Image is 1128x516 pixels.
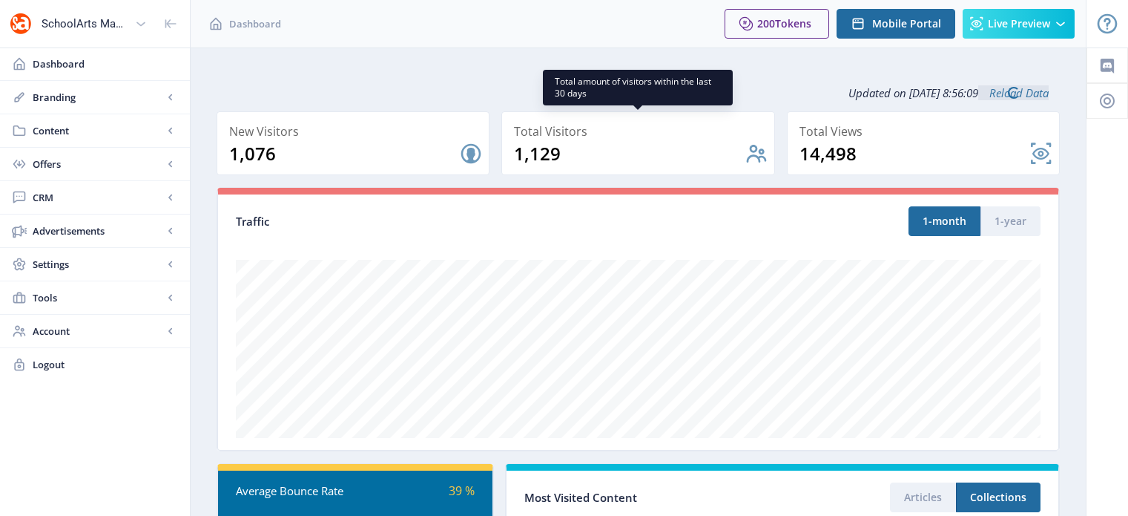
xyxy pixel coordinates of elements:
[229,16,281,31] span: Dashboard
[988,18,1050,30] span: Live Preview
[837,9,955,39] button: Mobile Portal
[33,357,178,372] span: Logout
[217,74,1060,111] div: Updated on [DATE] 8:56:09
[872,18,941,30] span: Mobile Portal
[33,90,163,105] span: Branding
[33,123,163,138] span: Content
[890,483,956,512] button: Articles
[236,213,639,230] div: Traffic
[775,16,811,30] span: Tokens
[449,483,475,499] span: 39 %
[9,12,33,36] img: properties.app_icon.png
[33,257,163,272] span: Settings
[956,483,1040,512] button: Collections
[963,9,1075,39] button: Live Preview
[229,142,459,166] div: 1,076
[229,121,483,142] div: New Visitors
[33,324,163,339] span: Account
[908,206,980,236] button: 1-month
[555,76,721,99] span: Total amount of visitors within the last 30 days
[33,290,163,305] span: Tools
[33,223,163,238] span: Advertisements
[33,190,163,205] span: CRM
[236,483,355,500] div: Average Bounce Rate
[33,56,178,71] span: Dashboard
[978,85,1049,100] a: Reload Data
[799,142,1029,166] div: 14,498
[33,157,163,172] span: Offers
[799,121,1053,142] div: Total Views
[42,7,129,40] div: SchoolArts Magazine
[524,486,782,509] div: Most Visited Content
[725,9,829,39] button: 200Tokens
[980,206,1040,236] button: 1-year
